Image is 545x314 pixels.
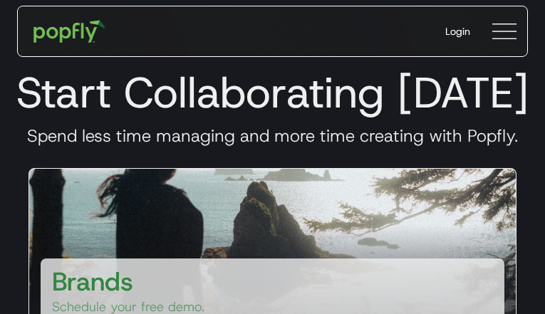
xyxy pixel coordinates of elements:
[445,24,470,38] div: Login
[11,67,534,118] h1: Start Collaborating [DATE]
[24,10,115,53] a: home
[434,13,482,50] a: Login
[52,264,133,298] h3: Brands
[11,125,534,147] h3: Spend less time managing and more time creating with Popfly.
